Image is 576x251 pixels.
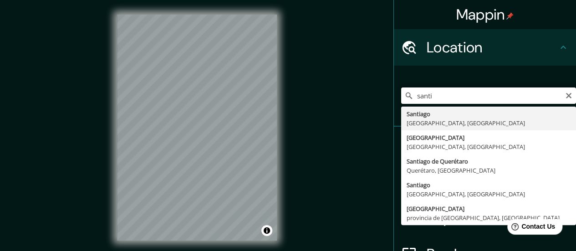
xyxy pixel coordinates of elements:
canvas: Map [117,15,277,241]
button: Clear [565,91,572,99]
button: Toggle attribution [261,225,272,236]
h4: Mappin [456,5,514,24]
div: [GEOGRAPHIC_DATA], [GEOGRAPHIC_DATA] [407,142,571,151]
div: provincia de [GEOGRAPHIC_DATA], [GEOGRAPHIC_DATA] [407,213,571,222]
div: [GEOGRAPHIC_DATA] [407,133,571,142]
img: pin-icon.png [506,12,514,20]
div: Location [394,29,576,66]
div: Layout [394,200,576,236]
h4: Layout [427,209,558,227]
div: Style [394,163,576,200]
div: [GEOGRAPHIC_DATA] [407,204,571,213]
h4: Location [427,38,558,56]
div: Santiago [407,109,571,118]
div: Santiago de Querétaro [407,157,571,166]
div: [GEOGRAPHIC_DATA], [GEOGRAPHIC_DATA] [407,190,571,199]
iframe: Help widget launcher [495,215,566,241]
div: Santiago [407,180,571,190]
input: Pick your city or area [401,87,576,104]
div: Pins [394,127,576,163]
div: [GEOGRAPHIC_DATA], [GEOGRAPHIC_DATA] [407,118,571,128]
div: Querétaro, [GEOGRAPHIC_DATA] [407,166,571,175]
